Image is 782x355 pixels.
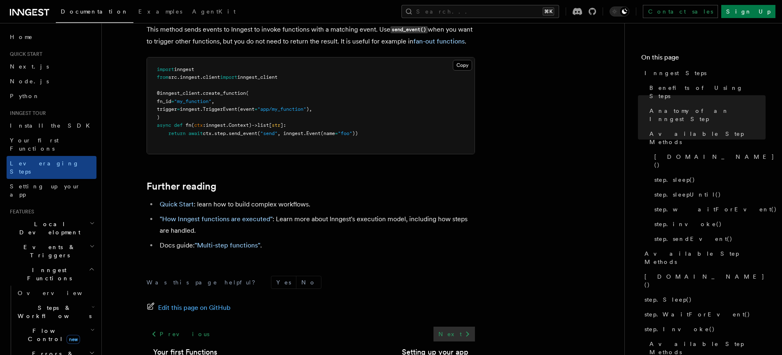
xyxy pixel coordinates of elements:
[7,179,96,202] a: Setting up your app
[174,122,183,128] span: def
[157,115,160,120] span: )
[158,302,231,314] span: Edit this page on GitHub
[206,122,226,128] span: inngest
[352,131,358,136] span: ))
[177,106,180,112] span: =
[641,322,766,337] a: step.Invoke()
[138,8,182,15] span: Examples
[654,190,721,199] span: step.sleepUntil()
[7,30,96,44] a: Home
[252,122,257,128] span: ->
[171,98,174,104] span: =
[147,278,261,286] p: Was this page helpful?
[338,131,352,136] span: "foo"
[7,156,96,179] a: Leveraging Steps
[229,122,252,128] span: Context)
[147,181,216,192] a: Further reading
[646,80,766,103] a: Benefits of Using Steps
[10,33,33,41] span: Home
[67,335,80,344] span: new
[644,273,766,289] span: [DOMAIN_NAME]()
[157,106,177,112] span: trigger
[641,53,766,66] h4: On this page
[157,90,200,96] span: @inngest_client
[147,327,214,341] a: Previous
[649,130,766,146] span: Available Step Methods
[649,84,766,100] span: Benefits of Using Steps
[10,137,59,152] span: Your first Functions
[56,2,133,23] a: Documentation
[211,98,214,104] span: ,
[269,122,272,128] span: [
[229,131,257,136] span: send_event
[157,66,174,72] span: import
[296,276,321,289] button: No
[10,160,79,175] span: Leveraging Steps
[203,131,211,136] span: ctx
[157,213,475,236] li: : Learn more about Inngest's execution model, including how steps are handled.
[610,7,629,16] button: Toggle dark mode
[157,98,171,104] span: fn_id
[7,220,89,236] span: Local Development
[174,66,194,72] span: inngest
[226,131,229,136] span: .
[220,74,237,80] span: import
[10,63,49,70] span: Next.js
[257,131,260,136] span: (
[651,217,766,231] a: step.invoke()
[237,106,255,112] span: (event
[7,263,96,286] button: Inngest Functions
[644,310,750,318] span: step.WaitForEvent()
[10,78,49,85] span: Node.js
[7,243,89,259] span: Events & Triggers
[180,106,203,112] span: inngest.
[157,122,171,128] span: async
[7,240,96,263] button: Events & Triggers
[306,131,321,136] span: Event
[186,122,191,128] span: fn
[174,98,211,104] span: "my_function"
[721,5,775,18] a: Sign Up
[147,302,231,314] a: Edit this page on GitHub
[649,107,766,123] span: Anatomy of an Inngest Step
[641,292,766,307] a: step.Sleep()
[214,131,226,136] span: step
[180,74,200,80] span: inngest
[200,74,203,80] span: .
[644,325,715,333] span: step.Invoke()
[14,286,96,300] a: Overview
[203,74,220,80] span: client
[7,74,96,89] a: Node.js
[147,24,475,47] p: This method sends events to Inngest to invoke functions with a matching event. Use when you want ...
[7,118,96,133] a: Install the SDK
[200,90,203,96] span: .
[7,266,89,282] span: Inngest Functions
[433,327,475,341] a: Next
[654,153,775,169] span: [DOMAIN_NAME]()
[18,290,102,296] span: Overview
[160,215,273,223] a: "How Inngest functions are executed"
[651,202,766,217] a: step.waitForEvent()
[7,89,96,103] a: Python
[641,66,766,80] a: Inngest Steps
[14,300,96,323] button: Steps & Workflows
[654,220,722,228] span: step.invoke()
[654,235,733,243] span: step.sendEvent()
[654,176,695,184] span: step.sleep()
[194,122,203,128] span: ctx
[644,69,706,77] span: Inngest Steps
[401,5,559,18] button: Search...⌘K
[453,60,472,71] button: Copy
[168,74,177,80] span: src
[654,205,777,213] span: step.waitForEvent()
[14,304,92,320] span: Steps & Workflows
[7,133,96,156] a: Your first Functions
[203,106,237,112] span: TriggerEvent
[306,106,312,112] span: ),
[646,126,766,149] a: Available Step Methods
[157,240,475,251] li: Docs guide: .
[226,122,229,128] span: .
[157,199,475,210] li: : learn how to build complex workflows.
[7,110,46,117] span: Inngest tour
[157,74,168,80] span: from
